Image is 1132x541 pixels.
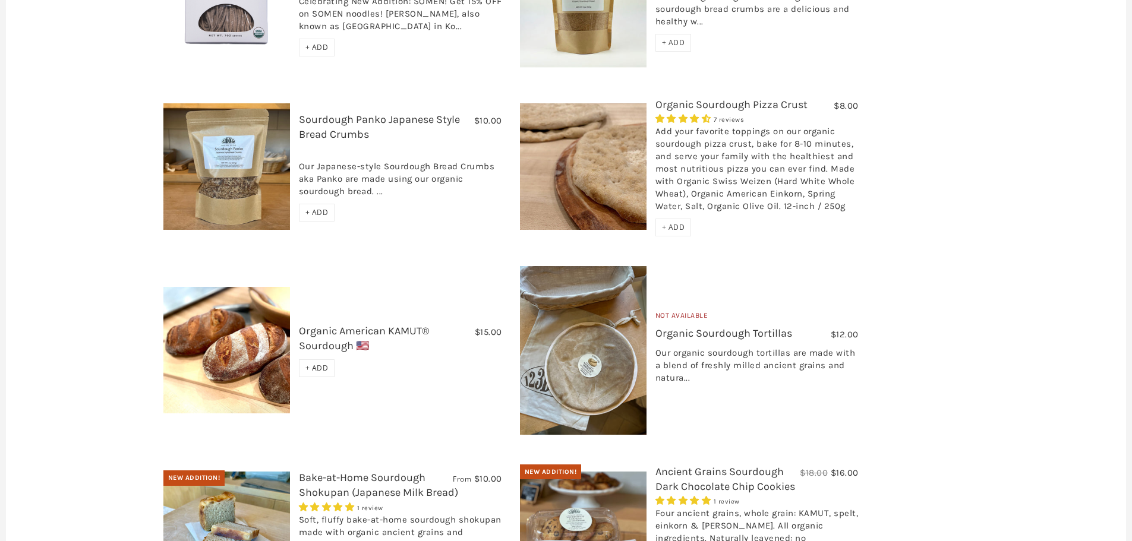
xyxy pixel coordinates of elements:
[299,359,335,377] div: + ADD
[662,222,685,232] span: + ADD
[520,103,647,230] img: Organic Sourdough Pizza Crust
[655,347,859,390] div: Our organic sourdough tortillas are made with a blend of freshly milled ancient grains and natura...
[655,495,714,506] span: 5.00 stars
[655,465,795,493] a: Ancient Grains Sourdough Dark Chocolate Chip Cookies
[831,329,859,340] span: $12.00
[655,327,792,340] a: Organic Sourdough Tortillas
[474,115,502,126] span: $10.00
[800,467,828,478] span: $18.00
[163,287,290,413] img: Organic American KAMUT® Sourdough 🇺🇸
[299,502,357,512] span: 5.00 stars
[299,324,429,352] a: Organic American KAMUT® Sourdough 🇺🇸
[662,37,685,48] span: + ADD
[655,310,859,326] div: Not Available
[305,207,329,217] span: + ADD
[305,363,329,373] span: + ADD
[305,42,329,52] span: + ADD
[299,204,335,222] div: + ADD
[357,504,383,512] span: 1 review
[655,219,692,236] div: + ADD
[453,474,471,484] span: From
[299,113,460,141] a: Sourdough Panko Japanese Style Bread Crumbs
[299,39,335,56] div: + ADD
[655,113,714,124] span: 4.29 stars
[520,464,582,480] div: New Addition!
[299,148,502,204] div: Our Japanese-style Sourdough Bread Crumbs aka Panko are made using our organic sourdough bread. ...
[163,470,225,486] div: New Addition!
[655,34,692,52] div: + ADD
[655,125,859,219] div: Add your favorite toppings on our organic sourdough pizza crust, bake for 8-10 minutes, and serve...
[475,327,502,337] span: $15.00
[299,471,458,499] a: Bake-at-Home Sourdough Shokupan (Japanese Milk Bread)
[714,116,745,124] span: 7 reviews
[714,498,740,505] span: 1 review
[834,100,859,111] span: $8.00
[831,467,859,478] span: $16.00
[655,98,808,111] a: Organic Sourdough Pizza Crust
[163,103,290,230] img: Sourdough Panko Japanese Style Bread Crumbs
[474,473,502,484] span: $10.00
[520,266,647,435] img: Organic Sourdough Tortillas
